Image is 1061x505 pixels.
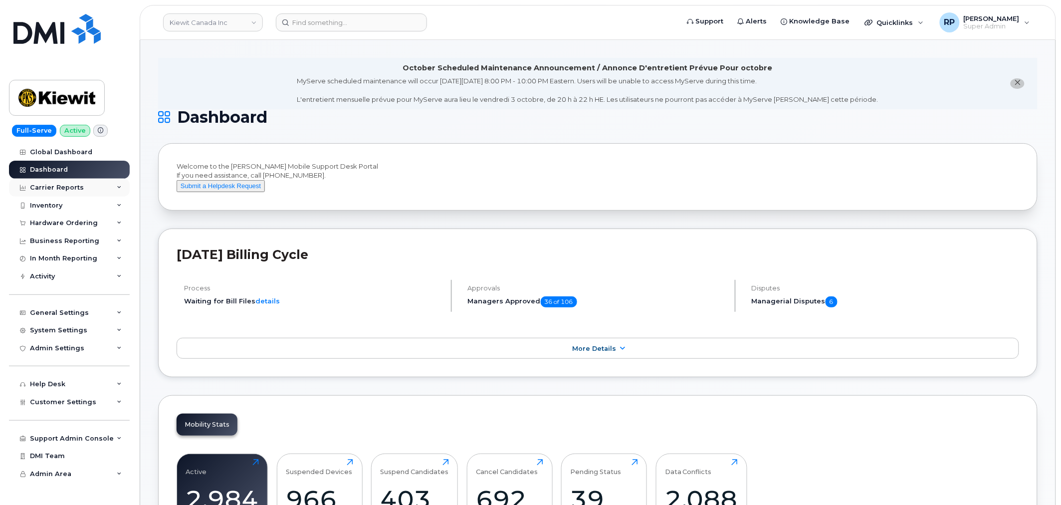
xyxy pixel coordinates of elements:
h2: [DATE] Billing Cycle [177,247,1019,262]
span: 36 of 106 [541,296,577,307]
h5: Managers Approved [468,296,726,307]
iframe: Messenger Launcher [1018,462,1054,498]
button: Submit a Helpdesk Request [177,180,265,193]
span: Dashboard [177,110,267,125]
div: Suspended Devices [286,459,352,476]
span: 6 [826,296,838,307]
a: details [255,297,280,305]
div: October Scheduled Maintenance Announcement / Annonce D'entretient Prévue Pour octobre [403,63,773,73]
li: Waiting for Bill Files [184,296,442,306]
div: MyServe scheduled maintenance will occur [DATE][DATE] 8:00 PM - 10:00 PM Eastern. Users will be u... [297,76,878,104]
h4: Approvals [468,284,726,292]
h4: Process [184,284,442,292]
span: More Details [573,345,617,352]
h4: Disputes [752,284,1019,292]
button: close notification [1011,78,1025,89]
div: Pending Status [571,459,622,476]
h5: Managerial Disputes [752,296,1019,307]
div: Suspend Candidates [381,459,449,476]
div: Welcome to the [PERSON_NAME] Mobile Support Desk Portal If you need assistance, call [PHONE_NUMBER]. [177,162,1019,193]
div: Active [186,459,207,476]
div: Cancel Candidates [476,459,538,476]
div: Data Conflicts [665,459,712,476]
a: Submit a Helpdesk Request [177,182,265,190]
